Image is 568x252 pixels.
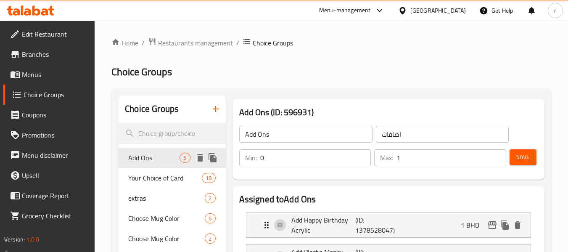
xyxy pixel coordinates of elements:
li: / [236,38,239,48]
span: 2 [205,235,215,243]
a: Promotions [3,125,95,145]
p: Add Happy Birthday Acrylic [291,215,356,235]
a: Home [111,38,138,48]
span: Choice Groups [253,38,293,48]
h2: Choice Groups [125,103,179,115]
span: Choice Groups [24,90,88,100]
p: Max: [380,153,393,163]
div: Your Choice of Card18 [118,168,225,188]
span: Upsell [22,170,88,180]
span: Menu disclaimer [22,150,88,160]
span: Branches [22,49,88,59]
li: / [142,38,145,48]
div: extras2 [118,188,225,208]
span: Coverage Report [22,191,88,201]
a: Upsell [3,165,95,186]
div: [GEOGRAPHIC_DATA] [410,6,466,15]
span: Restaurants management [158,38,233,48]
div: Choices [205,233,215,244]
span: Choice Groups [111,62,172,81]
p: 1 BHD [461,220,486,230]
span: Edit Restaurant [22,29,88,39]
span: 6 [205,215,215,223]
span: Coupons [22,110,88,120]
span: extras [128,193,205,203]
span: 18 [202,174,215,182]
button: Save [510,149,536,165]
button: delete [194,151,206,164]
p: Min: [245,153,257,163]
a: Coupons [3,105,95,125]
span: Version: [4,234,25,245]
span: r [554,6,556,15]
button: delete [511,219,524,231]
h2: Assigned to Add Ons [239,193,538,206]
span: 2 [205,194,215,202]
button: duplicate [206,151,219,164]
span: Save [516,152,530,162]
input: search [118,123,225,144]
span: Your Choice of Card [128,173,202,183]
div: Expand [246,213,531,237]
button: duplicate [499,219,511,231]
span: 5 [180,154,190,162]
span: Add Ons [128,153,180,163]
div: Choices [205,213,215,223]
a: Coverage Report [3,186,95,206]
div: Menu-management [319,5,371,16]
div: Choices [205,193,215,203]
span: 1.0.0 [26,234,39,245]
span: Choose Mug Color [128,213,205,223]
span: Menus [22,69,88,80]
span: Promotions [22,130,88,140]
div: Choices [202,173,215,183]
nav: breadcrumb [111,37,551,48]
div: Choose Mug Color2 [118,228,225,249]
a: Restaurants management [148,37,233,48]
div: Choose Mug Color6 [118,208,225,228]
p: (ID: 1378528047) [355,215,398,235]
a: Menus [3,64,95,85]
a: Branches [3,44,95,64]
h3: Add Ons (ID: 596931) [239,106,538,119]
div: Add Ons5deleteduplicate [118,148,225,168]
a: Grocery Checklist [3,206,95,226]
a: Menu disclaimer [3,145,95,165]
span: Grocery Checklist [22,211,88,221]
button: edit [486,219,499,231]
li: Expand [239,209,538,241]
span: Choose Mug Color [128,233,205,244]
a: Choice Groups [3,85,95,105]
a: Edit Restaurant [3,24,95,44]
